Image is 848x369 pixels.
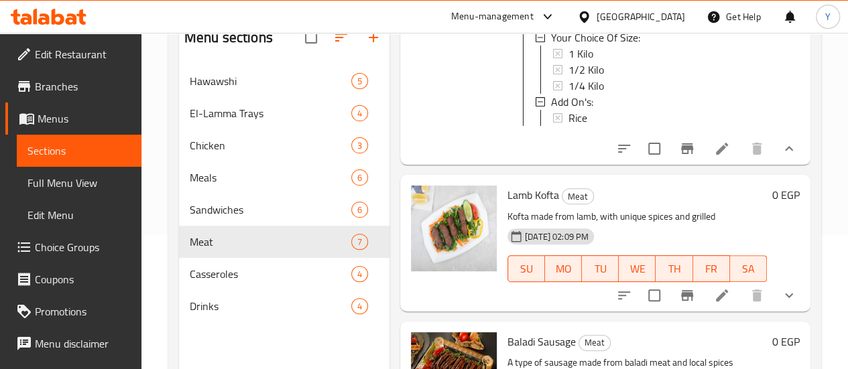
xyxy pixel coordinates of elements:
button: show more [773,133,805,165]
div: items [351,137,368,153]
div: items [351,234,368,250]
span: 6 [352,171,367,184]
span: Your Choice Of Size: [551,29,640,46]
span: Meat [579,335,610,350]
div: Hawawshi5 [179,65,389,97]
span: Select all sections [297,23,325,52]
a: Menu disclaimer [5,327,141,360]
span: TH [661,259,687,279]
button: SA [730,255,767,282]
span: WE [624,259,650,279]
h6: 0 EGP [772,186,800,204]
a: Coupons [5,263,141,295]
img: Lamb Kofta [411,186,497,271]
span: Sandwiches [190,202,351,218]
span: Chicken [190,137,351,153]
span: Meat [190,234,351,250]
a: Edit Restaurant [5,38,141,70]
button: MO [545,255,582,282]
nav: Menu sections [179,60,389,327]
div: items [351,105,368,121]
div: Meat [562,188,594,204]
span: El-Lamma Trays [190,105,351,121]
div: Chicken3 [179,129,389,161]
span: 5 [352,75,367,88]
div: Menu-management [451,9,534,25]
div: Meat [579,335,611,351]
div: items [351,266,368,282]
a: Choice Groups [5,231,141,263]
span: Choice Groups [35,239,131,255]
p: Kofta made from lamb, with unique spices and grilled [507,208,767,225]
span: SA [735,259,762,279]
svg: Show Choices [781,287,797,303]
a: Menus [5,102,141,135]
svg: Show Choices [781,141,797,157]
span: Menu disclaimer [35,336,131,352]
div: items [351,169,368,186]
span: Meals [190,169,351,186]
span: Drinks [190,298,351,314]
div: Meat7 [179,226,389,258]
button: delete [741,133,773,165]
button: sort-choices [608,279,640,311]
span: MO [550,259,577,279]
span: Lamb Kofta [507,185,559,205]
span: 7 [352,236,367,248]
span: Hawawshi [190,73,351,89]
span: Sections [27,143,131,159]
span: [DATE] 02:09 PM [520,230,594,243]
div: items [351,202,368,218]
span: Edit Restaurant [35,46,131,62]
span: Baladi Sausage [507,331,576,352]
button: delete [741,279,773,311]
button: SU [507,255,545,282]
span: 6 [352,204,367,216]
span: Coupons [35,271,131,287]
h2: Menu sections [184,27,273,48]
div: Casseroles4 [179,258,389,290]
h6: 0 EGP [772,332,800,351]
div: [GEOGRAPHIC_DATA] [597,9,685,24]
span: Meat [562,189,593,204]
span: Select to update [640,135,668,163]
a: Edit Menu [17,199,141,231]
div: items [351,73,368,89]
a: Edit menu item [714,141,730,157]
button: TH [656,255,692,282]
span: Casseroles [190,266,351,282]
a: Sections [17,135,141,167]
span: TU [587,259,613,279]
span: SU [513,259,540,279]
span: Full Menu View [27,175,131,191]
button: Add section [357,21,389,54]
span: Rice [568,110,587,126]
span: Add On's: [551,94,593,110]
button: show more [773,279,805,311]
span: Y [825,9,831,24]
span: 3 [352,139,367,152]
div: items [351,298,368,314]
a: Branches [5,70,141,102]
span: 4 [352,107,367,120]
span: 4 [352,268,367,281]
span: FR [699,259,725,279]
span: Promotions [35,303,131,319]
span: Edit Menu [27,207,131,223]
span: 1/4 Kilo [568,78,604,94]
span: Select to update [640,281,668,309]
div: Sandwiches6 [179,194,389,226]
span: 1/2 Kilo [568,62,604,78]
button: FR [693,255,730,282]
button: TU [582,255,619,282]
span: 4 [352,300,367,313]
button: sort-choices [608,133,640,165]
button: Branch-specific-item [671,279,703,311]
